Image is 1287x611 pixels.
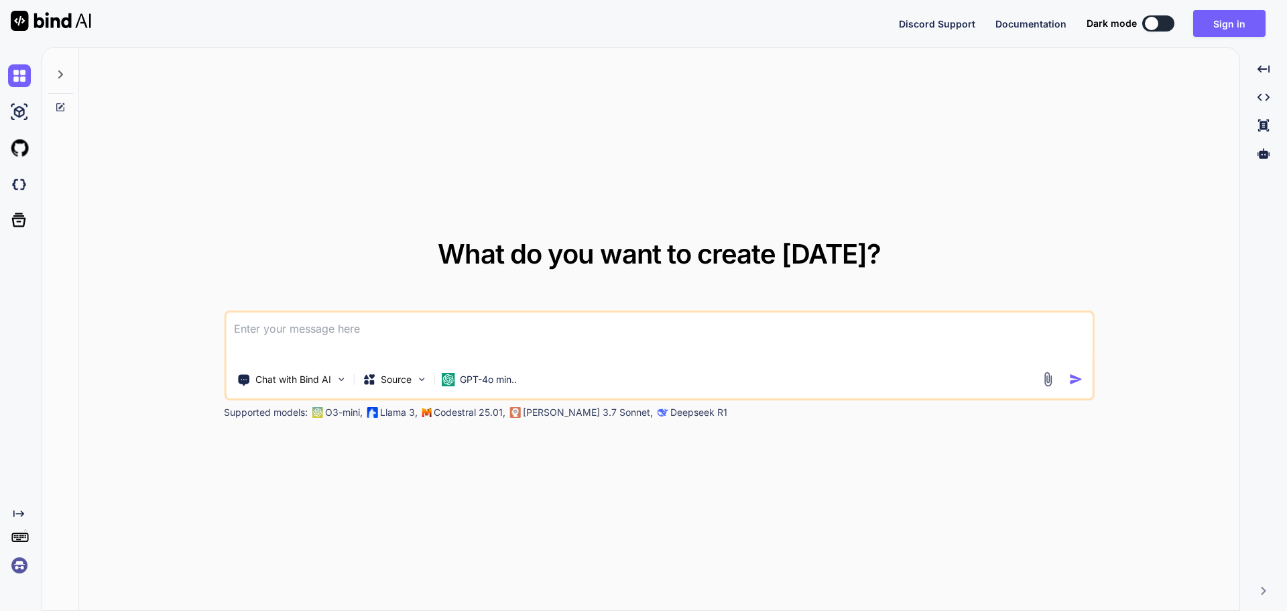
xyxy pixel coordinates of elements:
[523,406,653,419] p: [PERSON_NAME] 3.7 Sonnet,
[11,11,91,31] img: Bind AI
[8,173,31,196] img: darkCloudIdeIcon
[380,406,418,419] p: Llama 3,
[312,407,322,418] img: GPT-4
[8,554,31,577] img: signin
[8,137,31,160] img: githubLight
[899,17,975,31] button: Discord Support
[438,237,881,270] span: What do you want to create [DATE]?
[460,373,517,386] p: GPT-4o min..
[381,373,412,386] p: Source
[367,407,377,418] img: Llama2
[995,18,1066,30] span: Documentation
[434,406,505,419] p: Codestral 25.01,
[1040,372,1056,387] img: attachment
[325,406,363,419] p: O3-mini,
[8,101,31,123] img: ai-studio
[335,374,347,385] img: Pick Tools
[422,408,431,417] img: Mistral-AI
[416,374,427,385] img: Pick Models
[8,64,31,87] img: chat
[1193,10,1266,37] button: Sign in
[224,406,308,419] p: Supported models:
[670,406,727,419] p: Deepseek R1
[441,373,454,386] img: GPT-4o mini
[657,407,668,418] img: claude
[255,373,331,386] p: Chat with Bind AI
[1069,372,1083,386] img: icon
[1087,17,1137,30] span: Dark mode
[899,18,975,30] span: Discord Support
[995,17,1066,31] button: Documentation
[509,407,520,418] img: claude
